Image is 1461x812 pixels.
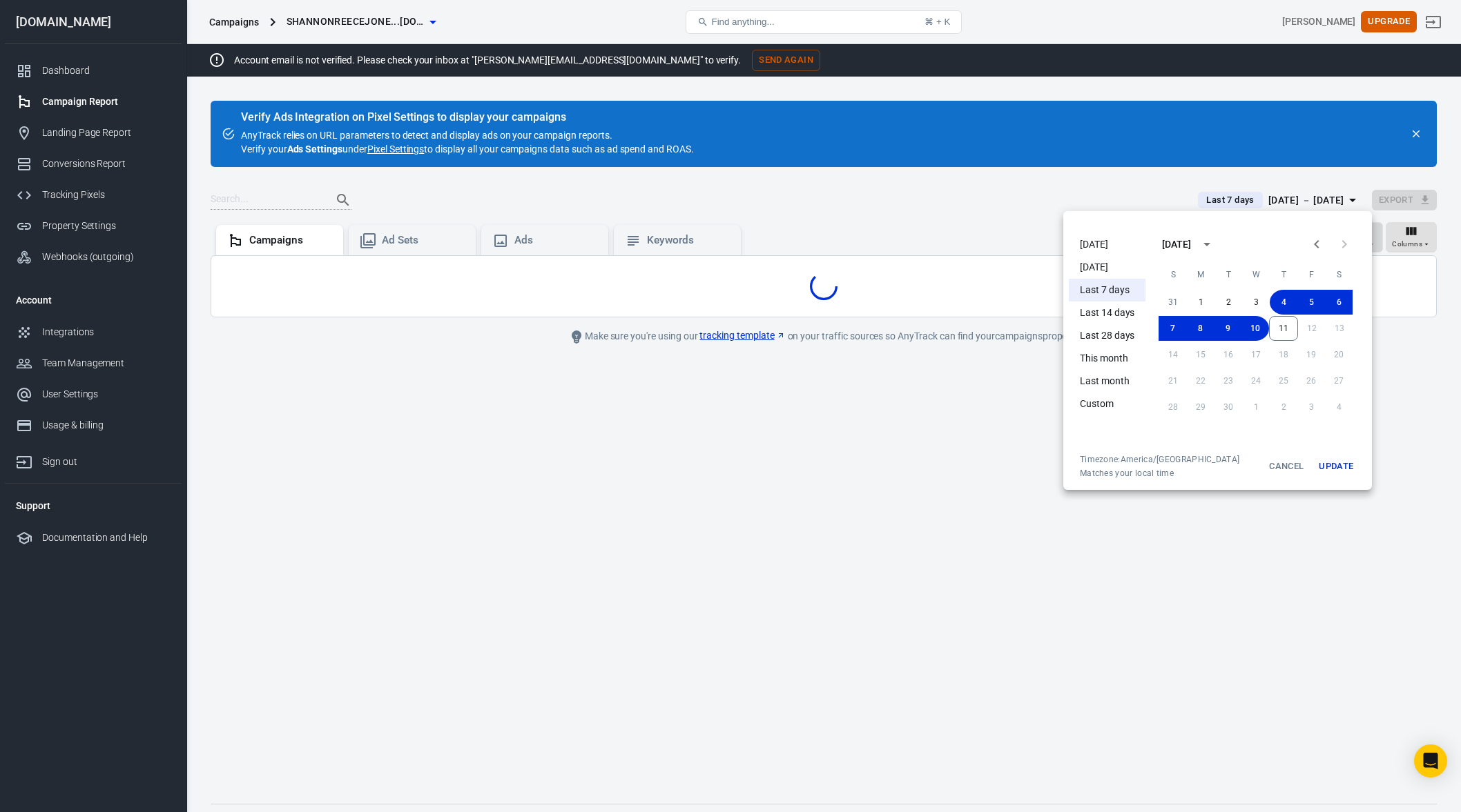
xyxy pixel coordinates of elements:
button: 6 [1325,290,1353,315]
span: Monday [1188,261,1213,288]
img: tab_domain_overview_orange.svg [37,80,48,91]
li: [DATE] [1069,256,1145,279]
button: Cancel [1264,454,1308,479]
button: calendar view is open, switch to year view [1195,232,1219,256]
li: Last 14 days [1069,301,1145,324]
button: Update [1314,454,1358,479]
button: 31 [1159,290,1187,315]
span: Wednesday [1244,261,1268,288]
li: This month [1069,347,1145,370]
li: [DATE] [1069,233,1145,256]
button: 3 [1242,290,1270,315]
div: Keywords by Traffic [153,81,233,90]
img: tab_keywords_by_traffic_grey.svg [137,80,148,91]
span: Matches your local time [1080,468,1239,479]
span: Saturday [1326,261,1351,288]
button: 7 [1159,316,1186,341]
button: 11 [1269,316,1298,341]
div: Domain Overview [52,81,124,90]
button: 5 [1297,290,1325,315]
span: Sunday [1161,261,1186,288]
button: Previous month [1303,230,1331,258]
button: 4 [1270,290,1297,315]
div: v 4.0.25 [39,22,68,33]
button: 10 [1241,316,1269,341]
button: 8 [1186,316,1214,341]
div: Domain: [DOMAIN_NAME] [36,36,152,47]
button: 9 [1214,316,1241,341]
li: Last 28 days [1069,324,1145,347]
div: [DATE] [1162,237,1191,252]
img: website_grey.svg [22,36,33,47]
button: 1 [1187,290,1215,315]
li: Last month [1069,370,1145,393]
li: Last 7 days [1069,279,1145,301]
img: logo_orange.svg [22,22,33,33]
span: Thursday [1271,261,1296,288]
li: Custom [1069,393,1145,415]
span: Tuesday [1216,261,1241,288]
button: 2 [1215,290,1242,315]
span: Friday [1299,261,1324,288]
div: Open Intercom Messenger [1414,744,1447,778]
div: Timezone: America/[GEOGRAPHIC_DATA] [1080,454,1239,465]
